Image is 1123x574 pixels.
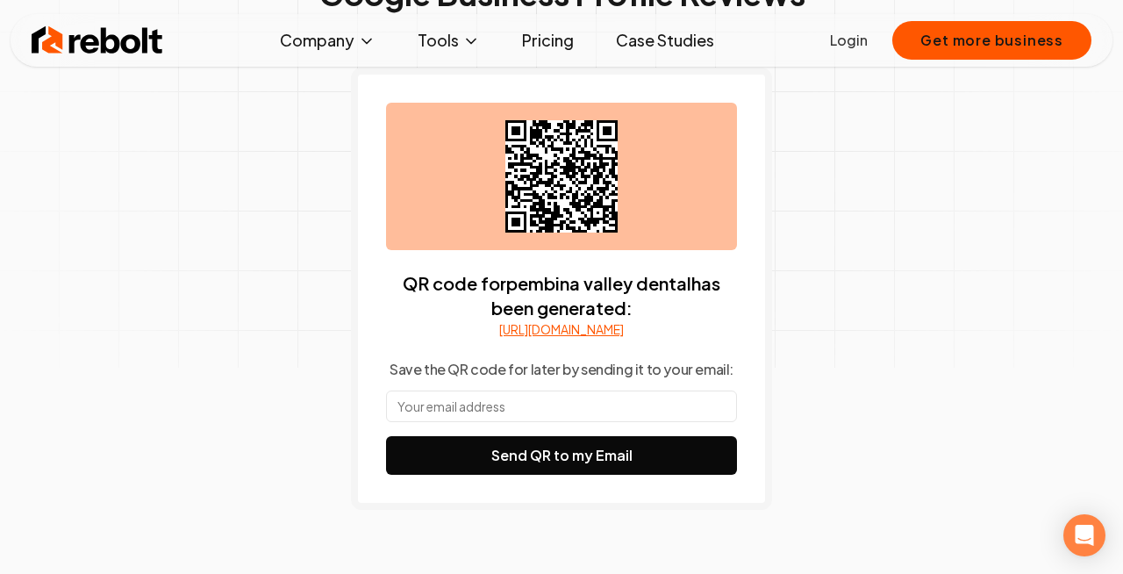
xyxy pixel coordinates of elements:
[404,23,494,58] button: Tools
[32,23,163,58] img: Rebolt Logo
[602,23,728,58] a: Case Studies
[508,23,588,58] a: Pricing
[266,23,390,58] button: Company
[386,391,737,422] input: Your email address
[830,30,868,51] a: Login
[1063,514,1105,556] div: Open Intercom Messenger
[386,436,737,475] button: Send QR to my Email
[892,21,1091,60] button: Get more business
[499,320,624,338] a: [URL][DOMAIN_NAME]
[386,271,737,320] p: QR code for pembina valley dental has been generated:
[390,359,733,380] p: Save the QR code for later by sending it to your email:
